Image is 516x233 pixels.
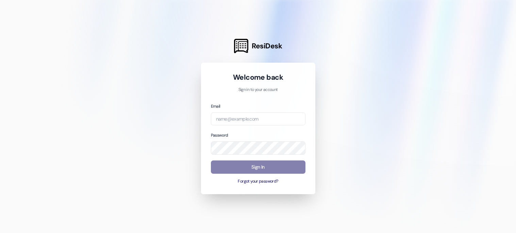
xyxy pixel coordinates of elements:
label: Password [211,133,228,138]
label: Email [211,104,220,109]
button: Sign In [211,160,305,174]
input: name@example.com [211,112,305,126]
p: Sign in to your account [211,87,305,93]
img: ResiDesk Logo [234,39,248,53]
button: Forgot your password? [211,178,305,185]
h1: Welcome back [211,73,305,82]
span: ResiDesk [252,41,282,51]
